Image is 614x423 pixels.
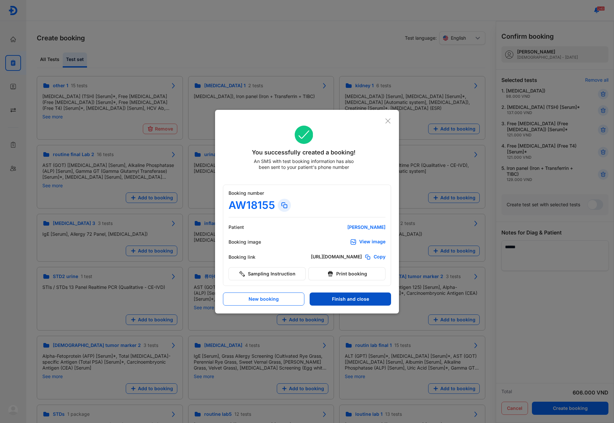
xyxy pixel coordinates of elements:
div: An SMS with test booking information has also been sent to your patient's phone number [252,158,355,170]
div: [URL][DOMAIN_NAME] [311,254,362,260]
div: Booking image [229,239,268,245]
div: [PERSON_NAME] [307,224,385,230]
button: New booking [223,292,304,306]
span: Copy [374,254,385,260]
div: Booking number [229,190,385,196]
div: Booking link [229,254,268,260]
button: Finish and close [310,292,391,306]
div: View image [359,239,385,245]
div: AW18155 [229,199,275,212]
button: Sampling Instruction [229,267,306,280]
div: Patient [229,224,268,230]
button: Print booking [308,267,385,280]
div: You successfully created a booking! [223,148,385,157]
